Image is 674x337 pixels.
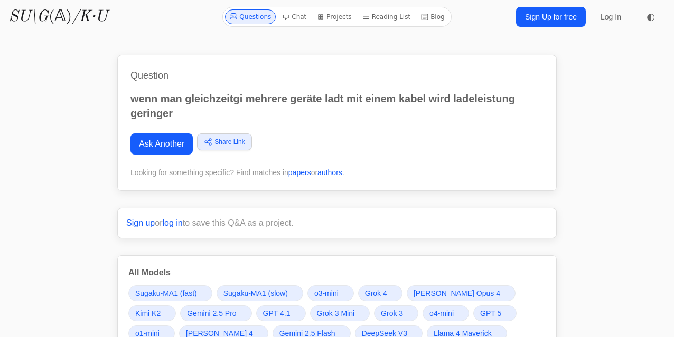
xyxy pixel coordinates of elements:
[417,9,449,24] a: Blog
[256,305,306,321] a: GPT 4.1
[278,9,311,24] a: Chat
[180,305,251,321] a: Gemini 2.5 Pro
[223,288,288,299] span: Sugaku-MA1 (slow)
[128,266,546,279] h3: All Models
[130,167,544,178] div: Looking for something specific? Find matches in or .
[640,6,661,27] button: ◐
[429,308,454,319] span: o4-mini
[407,285,516,301] a: [PERSON_NAME] Opus 4
[135,308,161,319] span: Kimi K2
[187,308,236,319] span: Gemini 2.5 Pro
[288,168,311,177] a: papers
[480,308,501,319] span: GPT 5
[130,91,544,121] p: wenn man gleichzeitgi mehrere geräte ladt mit einem kabel wird ladeleistung geringer
[128,285,212,301] a: Sugaku-MA1 (fast)
[163,218,183,227] a: log in
[225,9,276,24] a: Questions
[130,133,193,155] a: Ask Another
[647,12,655,22] span: ◐
[516,7,586,27] a: Sign Up for free
[473,305,517,321] a: GPT 5
[263,308,291,319] span: GPT 4.1
[135,288,197,299] span: Sugaku-MA1 (fast)
[130,68,544,83] h1: Question
[358,9,415,24] a: Reading List
[374,305,418,321] a: Grok 3
[8,9,49,25] i: SU\G
[217,285,303,301] a: Sugaku-MA1 (slow)
[317,308,355,319] span: Grok 3 Mini
[126,217,548,229] p: or to save this Q&A as a project.
[313,9,355,24] a: Projects
[310,305,370,321] a: Grok 3 Mini
[381,308,403,319] span: Grok 3
[72,9,107,25] i: /K·U
[307,285,354,301] a: o3-mini
[358,285,402,301] a: Grok 4
[594,7,628,26] a: Log In
[126,218,155,227] a: Sign up
[8,7,107,26] a: SU\G(𝔸)/K·U
[314,288,339,299] span: o3-mini
[128,305,176,321] a: Kimi K2
[365,288,387,299] span: Grok 4
[414,288,500,299] span: [PERSON_NAME] Opus 4
[317,168,342,177] a: authors
[214,137,245,147] span: Share Link
[423,305,469,321] a: o4-mini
